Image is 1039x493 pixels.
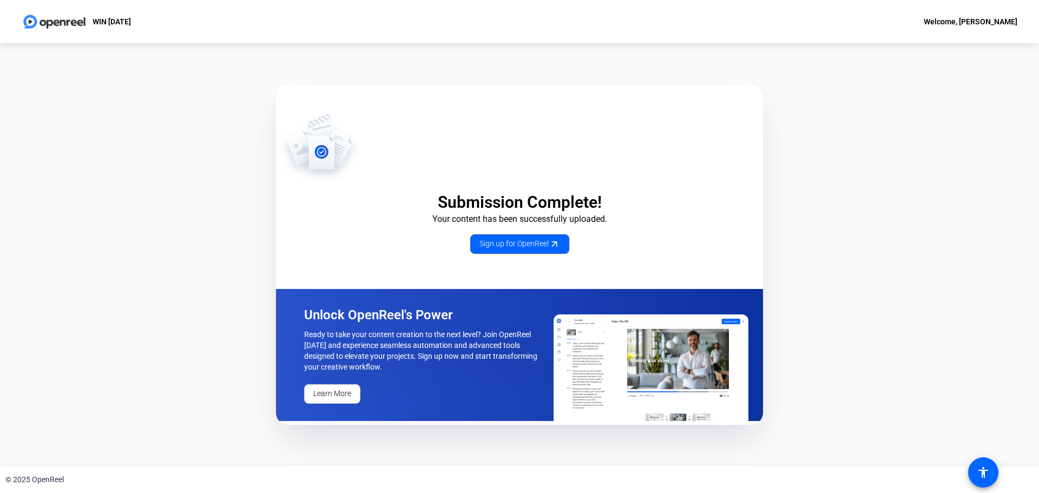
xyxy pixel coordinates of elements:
img: OpenReel logo [22,11,87,32]
div: © 2025 OpenReel [5,474,64,485]
a: Learn More [304,384,360,404]
mat-icon: accessibility [977,466,990,479]
span: Learn More [313,388,351,399]
p: Submission Complete! [276,192,763,213]
p: Unlock OpenReel's Power [304,306,541,324]
img: OpenReel [276,113,362,183]
span: Sign up for OpenReel [479,238,560,249]
a: Sign up for OpenReel [470,234,569,254]
p: WIN [DATE] [93,15,131,28]
img: OpenReel [554,314,748,421]
p: Your content has been successfully uploaded. [276,213,763,226]
p: Ready to take your content creation to the next level? Join OpenReel [DATE] and experience seamle... [304,329,541,372]
div: Welcome, [PERSON_NAME] [924,15,1017,28]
